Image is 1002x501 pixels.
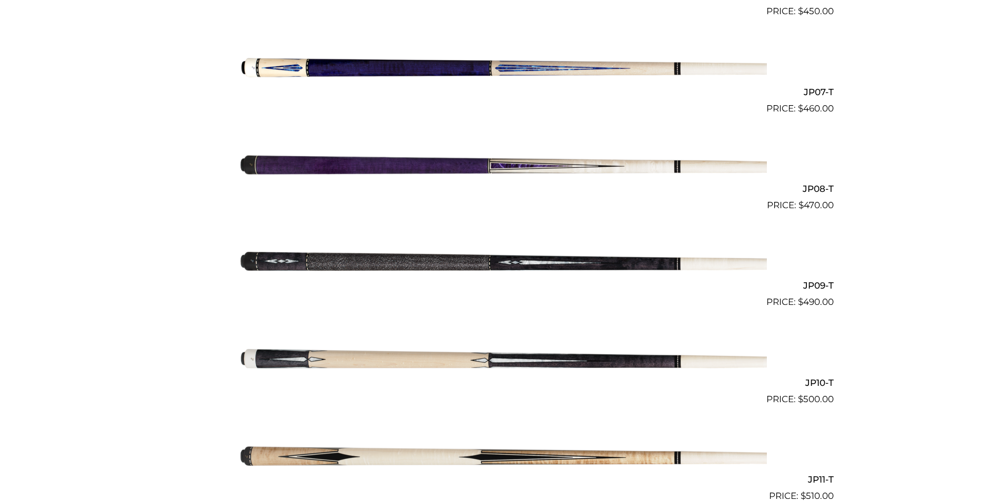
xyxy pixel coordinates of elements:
span: $ [798,394,803,404]
h2: JP11-T [169,470,834,489]
h2: JP07-T [169,82,834,101]
img: JP07-T [236,23,767,111]
span: $ [798,6,803,16]
h2: JP08-T [169,179,834,199]
h2: JP10-T [169,373,834,392]
span: $ [801,490,806,501]
span: $ [798,200,804,210]
bdi: 460.00 [798,103,834,114]
a: JP08-T $470.00 [169,120,834,212]
bdi: 490.00 [798,296,834,307]
a: JP10-T $500.00 [169,313,834,406]
h2: JP09-T [169,276,834,295]
a: JP07-T $460.00 [169,23,834,115]
span: $ [798,103,803,114]
img: JP11-T [236,411,767,499]
a: JP09-T $490.00 [169,217,834,309]
img: JP09-T [236,217,767,305]
span: $ [798,296,803,307]
bdi: 450.00 [798,6,834,16]
bdi: 470.00 [798,200,834,210]
img: JP08-T [236,120,767,208]
bdi: 500.00 [798,394,834,404]
img: JP10-T [236,313,767,402]
bdi: 510.00 [801,490,834,501]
